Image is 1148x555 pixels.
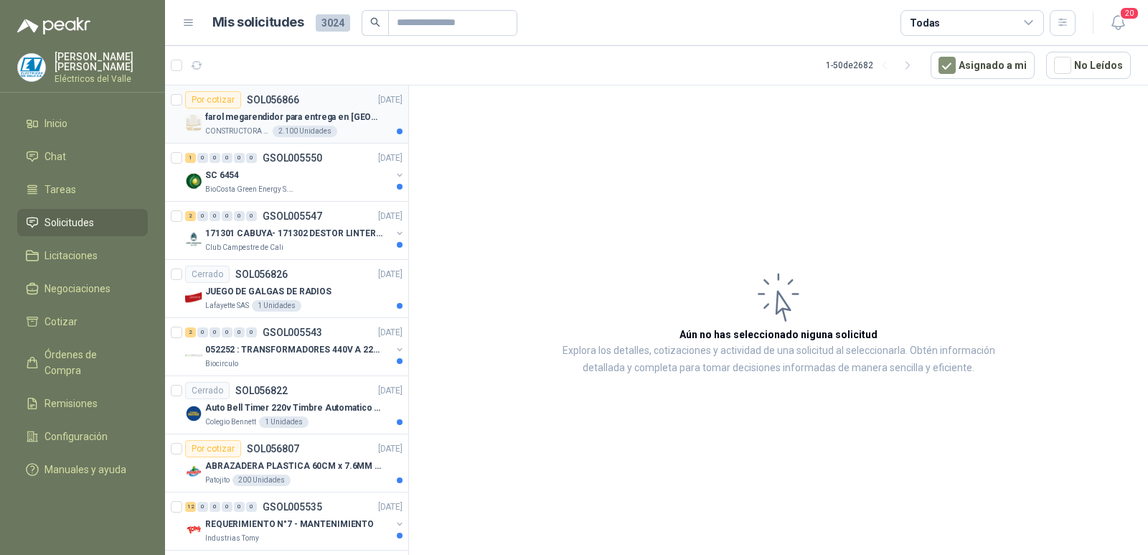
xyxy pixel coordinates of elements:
[931,52,1035,79] button: Asignado a mi
[44,396,98,411] span: Remisiones
[185,153,196,163] div: 1
[316,14,350,32] span: 3024
[210,153,220,163] div: 0
[197,327,208,337] div: 0
[234,327,245,337] div: 0
[17,341,148,384] a: Órdenes de Compra
[205,169,239,182] p: SC 6454
[185,498,405,544] a: 12 0 0 0 0 0 GSOL005535[DATE] Company LogoREQUERIMIENTO N°7 - MANTENIMIENTOIndustrias Tomy
[44,182,76,197] span: Tareas
[44,149,66,164] span: Chat
[197,211,208,221] div: 0
[259,416,309,428] div: 1 Unidades
[185,324,405,370] a: 2 0 0 0 0 0 GSOL005543[DATE] Company Logo052252 : TRANSFORMADORES 440V A 220 VBiocirculo
[378,268,403,281] p: [DATE]
[222,211,232,221] div: 0
[17,17,90,34] img: Logo peakr
[246,327,257,337] div: 0
[44,116,67,131] span: Inicio
[1046,52,1131,79] button: No Leídos
[212,12,304,33] h1: Mis solicitudes
[263,211,322,221] p: GSOL005547
[205,227,384,241] p: 171301 CABUYA- 171302 DESTOR LINTER- 171305 PINZA
[185,382,230,399] div: Cerrado
[17,423,148,450] a: Configuración
[210,502,220,512] div: 0
[252,300,301,312] div: 1 Unidades
[246,211,257,221] div: 0
[185,463,202,480] img: Company Logo
[205,460,384,473] p: ABRAZADERA PLASTICA 60CM x 7.6MM ANCHA
[378,151,403,165] p: [DATE]
[185,521,202,538] img: Company Logo
[185,289,202,306] img: Company Logo
[185,327,196,337] div: 2
[185,266,230,283] div: Cerrado
[185,502,196,512] div: 12
[17,242,148,269] a: Licitaciones
[18,54,45,81] img: Company Logo
[234,153,245,163] div: 0
[44,248,98,263] span: Licitaciones
[165,376,408,434] a: CerradoSOL056822[DATE] Company LogoAuto Bell Timer 220v Timbre Automatico Para Colegios, IndustCo...
[165,434,408,493] a: Por cotizarSOL056807[DATE] Company LogoABRAZADERA PLASTICA 60CM x 7.6MM ANCHAPatojito200 Unidades
[185,440,241,457] div: Por cotizar
[205,343,384,357] p: 052252 : TRANSFORMADORES 440V A 220 V
[247,95,299,105] p: SOL056866
[246,153,257,163] div: 0
[44,462,126,477] span: Manuales y ayuda
[185,405,202,422] img: Company Logo
[185,172,202,190] img: Company Logo
[44,281,110,297] span: Negociaciones
[17,209,148,236] a: Solicitudes
[17,456,148,483] a: Manuales y ayuda
[197,502,208,512] div: 0
[910,15,940,31] div: Todas
[263,502,322,512] p: GSOL005535
[205,533,259,544] p: Industrias Tomy
[197,153,208,163] div: 0
[44,314,77,330] span: Cotizar
[273,126,337,137] div: 2.100 Unidades
[17,176,148,203] a: Tareas
[55,75,148,83] p: Eléctricos del Valle
[205,358,238,370] p: Biocirculo
[44,429,108,444] span: Configuración
[17,308,148,335] a: Cotizar
[17,143,148,170] a: Chat
[1105,10,1131,36] button: 20
[205,126,270,137] p: CONSTRUCTORA GRUPO FIP
[234,211,245,221] div: 0
[165,260,408,318] a: CerradoSOL056826[DATE] Company LogoJUEGO DE GALGAS DE RADIOSLafayette SAS1 Unidades
[205,300,249,312] p: Lafayette SAS
[222,327,232,337] div: 0
[185,207,405,253] a: 2 0 0 0 0 0 GSOL005547[DATE] Company Logo171301 CABUYA- 171302 DESTOR LINTER- 171305 PINZAClub Ca...
[235,269,288,279] p: SOL056826
[205,111,384,124] p: farol megarendidor para entrega en [GEOGRAPHIC_DATA]
[205,518,374,531] p: REQUERIMIENTO N°7 - MANTENIMIENTO
[1119,6,1139,20] span: 20
[246,502,257,512] div: 0
[185,149,405,195] a: 1 0 0 0 0 0 GSOL005550[DATE] Company LogoSC 6454BioCosta Green Energy S.A.S
[378,384,403,398] p: [DATE]
[370,17,380,27] span: search
[679,327,878,342] h3: Aún no has seleccionado niguna solicitud
[552,342,1004,377] p: Explora los detalles, cotizaciones y actividad de una solicitud al seleccionarla. Obtén informaci...
[263,327,322,337] p: GSOL005543
[235,386,288,396] p: SOL056822
[232,475,291,486] div: 200 Unidades
[17,110,148,137] a: Inicio
[17,390,148,417] a: Remisiones
[44,215,94,230] span: Solicitudes
[222,502,232,512] div: 0
[378,93,403,107] p: [DATE]
[165,85,408,144] a: Por cotizarSOL056866[DATE] Company Logofarol megarendidor para entrega en [GEOGRAPHIC_DATA]CONSTR...
[205,475,230,486] p: Patojito
[55,52,148,72] p: [PERSON_NAME] [PERSON_NAME]
[378,500,403,514] p: [DATE]
[210,211,220,221] div: 0
[205,184,296,195] p: BioCosta Green Energy S.A.S
[210,327,220,337] div: 0
[826,54,919,77] div: 1 - 50 de 2682
[222,153,232,163] div: 0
